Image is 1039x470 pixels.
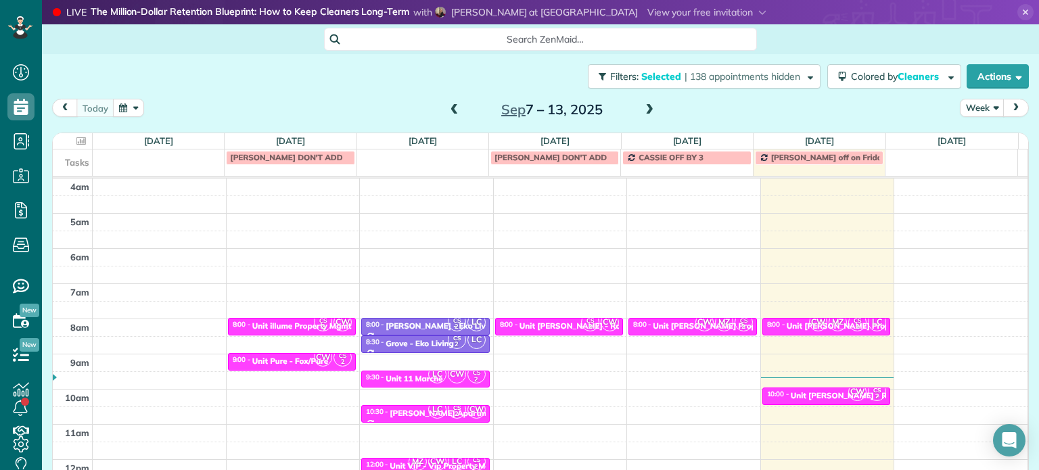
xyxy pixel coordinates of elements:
[386,321,497,331] div: [PERSON_NAME] - Eko Living
[413,6,432,18] span: with
[467,331,486,349] span: LC
[409,135,438,146] a: [DATE]
[314,348,332,367] span: CW
[851,70,944,83] span: Colored by
[685,70,800,83] span: | 138 appointments hidden
[960,99,1005,117] button: Week
[435,7,446,18] img: cheryl-hajjar-8ca2d9a0a98081571bad45d25e3ae1ebb22997dcb0f93f4b4d0906acd6b91865.png
[809,313,827,331] span: CW
[641,70,682,83] span: Selected
[588,64,821,89] button: Filters: Selected | 138 appointments hidden
[448,338,465,351] small: 2
[230,152,342,162] span: [PERSON_NAME] DON'T ADD
[70,216,89,227] span: 5am
[448,321,465,333] small: 2
[70,322,89,333] span: 8am
[582,321,599,333] small: 2
[993,424,1025,456] div: Open Intercom Messenger
[333,313,352,331] span: CW
[791,391,933,400] div: Unit [PERSON_NAME] - Rcm Property
[428,400,446,419] span: LC
[252,321,352,331] div: Unit illume Property Mgmt
[448,408,465,421] small: 2
[276,135,305,146] a: [DATE]
[581,64,821,89] a: Filters: Selected | 138 appointments hidden
[715,313,733,331] span: MZ
[315,321,331,333] small: 2
[967,64,1029,89] button: Actions
[519,321,662,331] div: Unit [PERSON_NAME] - Rcm Property
[386,339,454,348] div: Grove - Eko Living
[501,101,526,118] span: Sep
[386,374,442,383] div: Unit 11 Marche
[610,70,639,83] span: Filters:
[849,321,866,333] small: 2
[20,338,39,352] span: New
[938,135,967,146] a: [DATE]
[65,427,89,438] span: 11am
[1003,99,1029,117] button: next
[468,373,485,386] small: 2
[673,135,702,146] a: [DATE]
[144,135,173,146] a: [DATE]
[76,99,114,117] button: today
[805,135,834,146] a: [DATE]
[868,313,886,331] span: LC
[695,313,714,331] span: CW
[601,313,619,331] span: CW
[827,64,961,89] button: Colored byCleaners
[467,102,637,117] h2: 7 – 13, 2025
[390,408,580,418] div: [PERSON_NAME] Apartments Laundry Room - Fox
[639,152,703,162] span: CASSIE OFF BY 3
[451,6,638,18] span: [PERSON_NAME] at [GEOGRAPHIC_DATA]
[787,321,956,331] div: Unit [PERSON_NAME] Property Management
[467,400,486,419] span: CW
[771,152,890,162] span: [PERSON_NAME] off on Fridays
[70,357,89,368] span: 9am
[20,304,39,317] span: New
[540,135,570,146] a: [DATE]
[70,287,89,298] span: 7am
[898,70,941,83] span: Cleaners
[869,390,885,403] small: 2
[70,181,89,192] span: 4am
[91,5,409,20] strong: The Million-Dollar Retention Blueprint: How to Keep Cleaners Long-Term
[735,321,752,333] small: 2
[467,313,486,331] span: LC
[653,321,823,331] div: Unit [PERSON_NAME] Property Management
[448,365,466,383] span: CW
[70,252,89,262] span: 6am
[334,356,351,369] small: 2
[52,99,78,117] button: prev
[252,356,328,366] div: Unit Pure - Fox/Pure
[829,313,847,331] span: MZ
[65,392,89,403] span: 10am
[848,383,867,401] span: CW
[494,152,607,162] span: [PERSON_NAME] DON'T ADD
[428,365,446,383] span: LC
